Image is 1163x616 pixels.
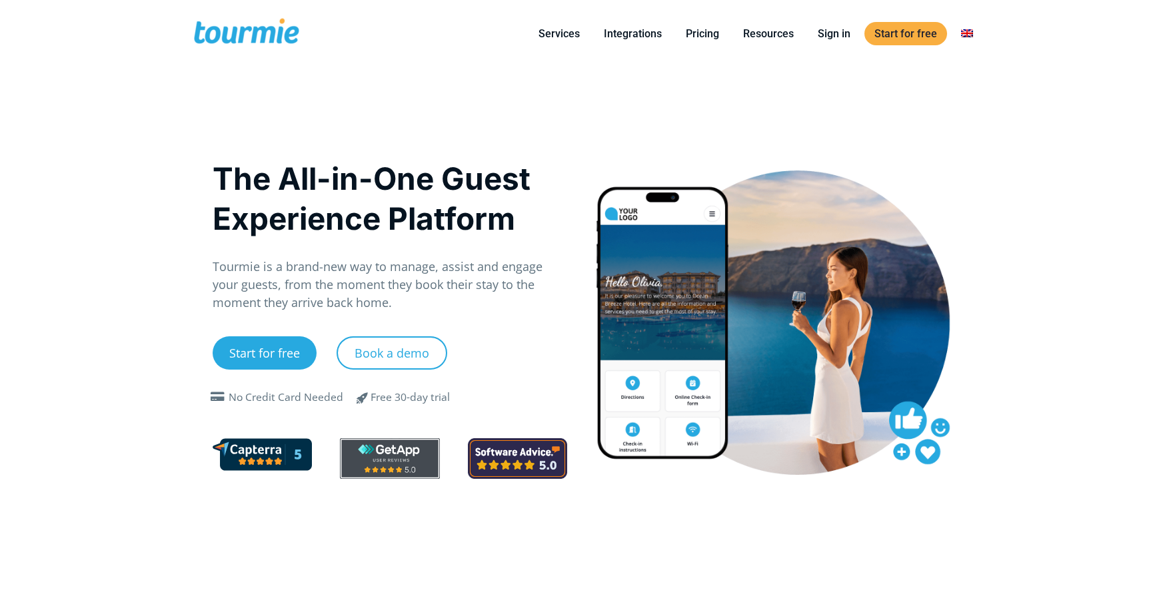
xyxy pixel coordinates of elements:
div: No Credit Card Needed [229,390,343,406]
a: Pricing [676,25,729,42]
a: Book a demo [337,336,447,370]
a: Start for free [213,336,317,370]
a: Services [529,25,590,42]
h1: The All-in-One Guest Experience Platform [213,158,568,238]
a: Resources [733,25,804,42]
p: Tourmie is a brand-new way to manage, assist and engage your guests, from the moment they book th... [213,258,568,312]
span:  [347,390,379,406]
div: Free 30-day trial [371,390,450,406]
a: Sign in [808,25,860,42]
a: Start for free [864,22,947,45]
span:  [207,392,229,402]
a: Integrations [594,25,672,42]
